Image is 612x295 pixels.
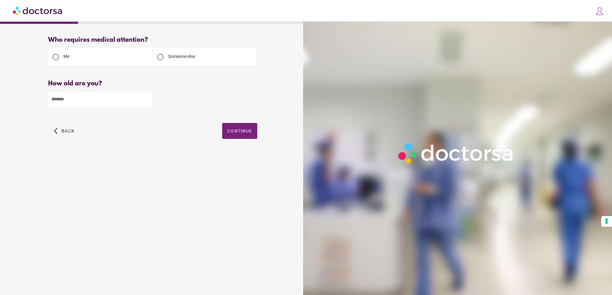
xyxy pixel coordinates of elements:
span: Continue [227,128,252,133]
button: Continue [222,123,257,139]
button: arrow_back_ios Back [51,123,77,139]
div: How old are you? [48,80,257,87]
img: Logo-Doctorsa-trans-White-partial-flat.png [395,140,517,167]
img: Doctorsa.com [13,4,63,18]
button: Your consent preferences for tracking technologies [601,216,612,227]
span: Me [63,54,69,59]
span: Back [62,128,75,133]
img: icons8-customer-100.png [595,7,604,16]
div: Who requires medical attention? [48,36,257,44]
span: Someone else [168,54,195,59]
